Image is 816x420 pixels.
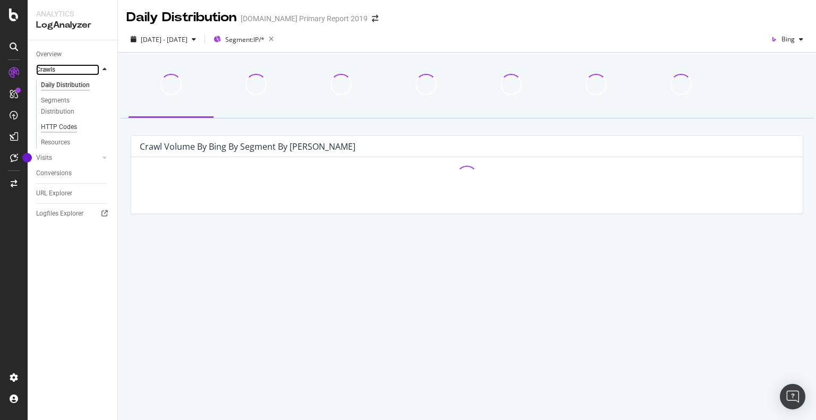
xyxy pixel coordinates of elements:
[36,208,110,219] a: Logfiles Explorer
[41,137,70,148] div: Resources
[140,141,355,152] div: Crawl Volume by bing by Segment by [PERSON_NAME]
[41,122,77,133] div: HTTP Codes
[36,152,99,164] a: Visits
[41,137,110,148] a: Resources
[36,64,99,75] a: Crawls
[41,122,110,133] a: HTTP Codes
[36,49,62,60] div: Overview
[41,80,110,91] a: Daily Distribution
[36,188,72,199] div: URL Explorer
[372,15,378,22] div: arrow-right-arrow-left
[209,31,278,48] button: Segment:IP/*
[36,152,52,164] div: Visits
[141,35,188,44] span: [DATE] - [DATE]
[781,35,795,44] span: Bing
[22,153,32,162] div: Tooltip anchor
[36,8,109,19] div: Analytics
[36,64,55,75] div: Crawls
[126,31,200,48] button: [DATE] - [DATE]
[36,19,109,31] div: LogAnalyzer
[36,168,110,179] a: Conversions
[41,95,110,117] a: Segments Distribution
[780,384,805,409] div: Open Intercom Messenger
[767,31,807,48] button: Bing
[41,80,90,91] div: Daily Distribution
[126,8,236,27] div: Daily Distribution
[36,49,110,60] a: Overview
[225,35,265,44] span: Segment: IP/*
[36,168,72,179] div: Conversions
[36,188,110,199] a: URL Explorer
[36,208,83,219] div: Logfiles Explorer
[241,13,368,24] div: [DOMAIN_NAME] Primary Report 2019
[41,95,100,117] div: Segments Distribution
